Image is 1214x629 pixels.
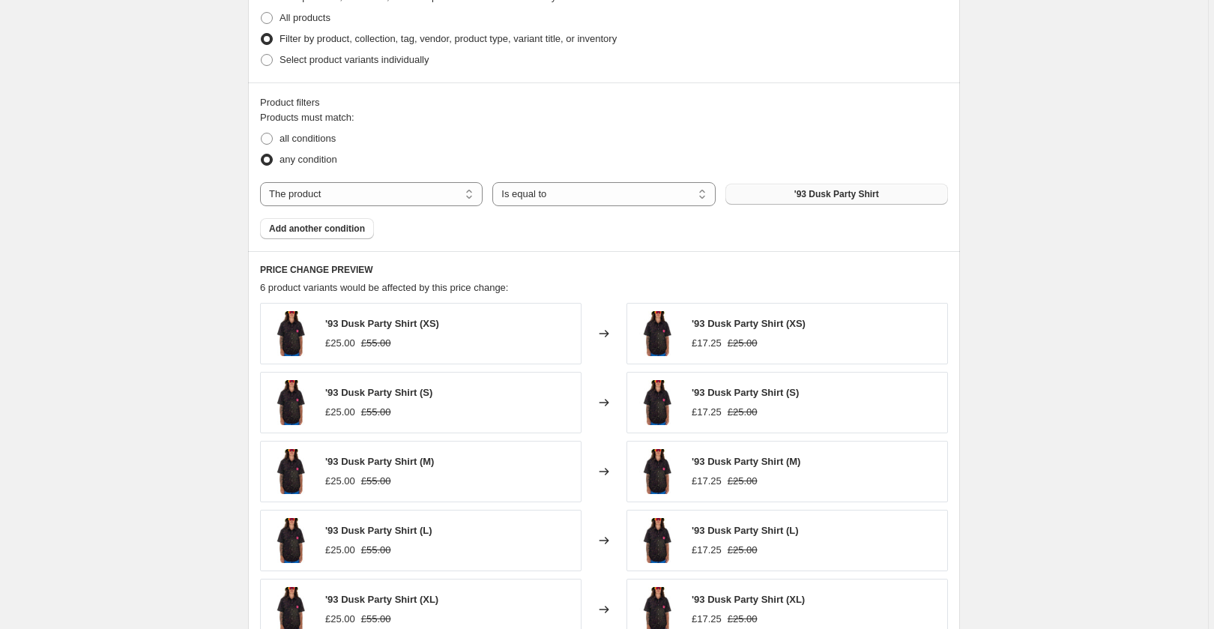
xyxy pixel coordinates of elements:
span: Add another condition [269,223,365,235]
span: '93 Dusk Party Shirt (M) [325,456,434,467]
strike: £25.00 [728,474,758,489]
strike: £25.00 [728,336,758,351]
img: 1993DuskPSIportraitFRNT_80x.jpg [635,311,680,356]
strike: £55.00 [361,612,391,627]
span: All products [280,12,330,23]
img: 1993DuskPSIportraitFRNT_80x.jpg [268,380,313,425]
div: £17.25 [692,543,722,558]
strike: £25.00 [728,543,758,558]
strike: £25.00 [728,612,758,627]
img: 1993DuskPSIportraitFRNT_80x.jpg [635,449,680,494]
button: '93 Dusk Party Shirt [725,184,948,205]
span: '93 Dusk Party Shirt (M) [692,456,800,467]
span: Select product variants individually [280,54,429,65]
strike: £55.00 [361,543,391,558]
span: '93 Dusk Party Shirt [794,188,879,200]
span: Filter by product, collection, tag, vendor, product type, variant title, or inventory [280,33,617,44]
strike: £25.00 [728,405,758,420]
span: '93 Dusk Party Shirt (XS) [325,318,439,329]
div: £17.25 [692,336,722,351]
button: Add another condition [260,218,374,239]
span: '93 Dusk Party Shirt (XS) [692,318,806,329]
img: 1993DuskPSIportraitFRNT_80x.jpg [268,311,313,356]
div: £25.00 [325,543,355,558]
span: all conditions [280,133,336,144]
span: '93 Dusk Party Shirt (L) [692,525,799,536]
strike: £55.00 [361,405,391,420]
img: 1993DuskPSIportraitFRNT_80x.jpg [635,380,680,425]
div: £25.00 [325,474,355,489]
strike: £55.00 [361,336,391,351]
div: Product filters [260,95,948,110]
span: 6 product variants would be affected by this price change: [260,282,508,293]
span: '93 Dusk Party Shirt (XL) [325,594,438,605]
span: '93 Dusk Party Shirt (L) [325,525,432,536]
span: '93 Dusk Party Shirt (S) [325,387,432,398]
h6: PRICE CHANGE PREVIEW [260,264,948,276]
span: '93 Dusk Party Shirt (XL) [692,594,805,605]
div: £25.00 [325,405,355,420]
span: any condition [280,154,337,165]
img: 1993DuskPSIportraitFRNT_80x.jpg [268,518,313,563]
strike: £55.00 [361,474,391,489]
span: Products must match: [260,112,354,123]
div: £17.25 [692,612,722,627]
span: '93 Dusk Party Shirt (S) [692,387,799,398]
div: £17.25 [692,405,722,420]
img: 1993DuskPSIportraitFRNT_80x.jpg [635,518,680,563]
img: 1993DuskPSIportraitFRNT_80x.jpg [268,449,313,494]
div: £25.00 [325,336,355,351]
div: £25.00 [325,612,355,627]
div: £17.25 [692,474,722,489]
